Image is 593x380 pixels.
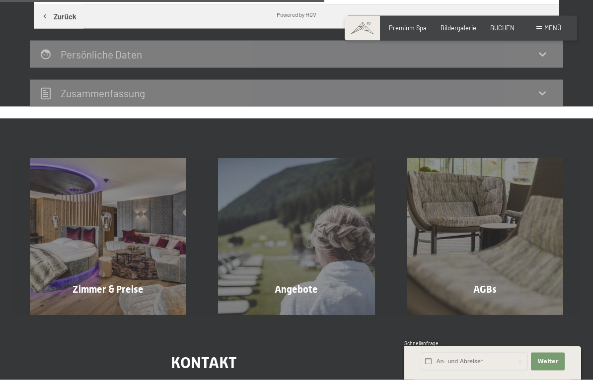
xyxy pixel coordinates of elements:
[14,158,202,315] a: Buchung Zimmer & Preise
[61,87,145,99] h2: Zusammen­fassung
[391,158,579,315] a: Buchung AGBs
[441,24,476,32] a: Bildergalerie
[34,5,83,29] button: Zurück
[61,48,142,61] h2: Persönliche Daten
[490,24,515,32] a: BUCHEN
[202,158,390,315] a: Buchung Angebote
[404,340,439,346] span: Schnellanfrage
[544,24,561,32] span: Menü
[531,353,565,371] button: Weiter
[171,353,237,372] span: Kontakt
[73,283,144,295] span: Zimmer & Preise
[537,358,558,366] span: Weiter
[277,10,316,18] div: Powered by HGV
[473,283,497,295] span: AGBs
[275,283,318,295] span: Angebote
[389,24,427,32] a: Premium Spa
